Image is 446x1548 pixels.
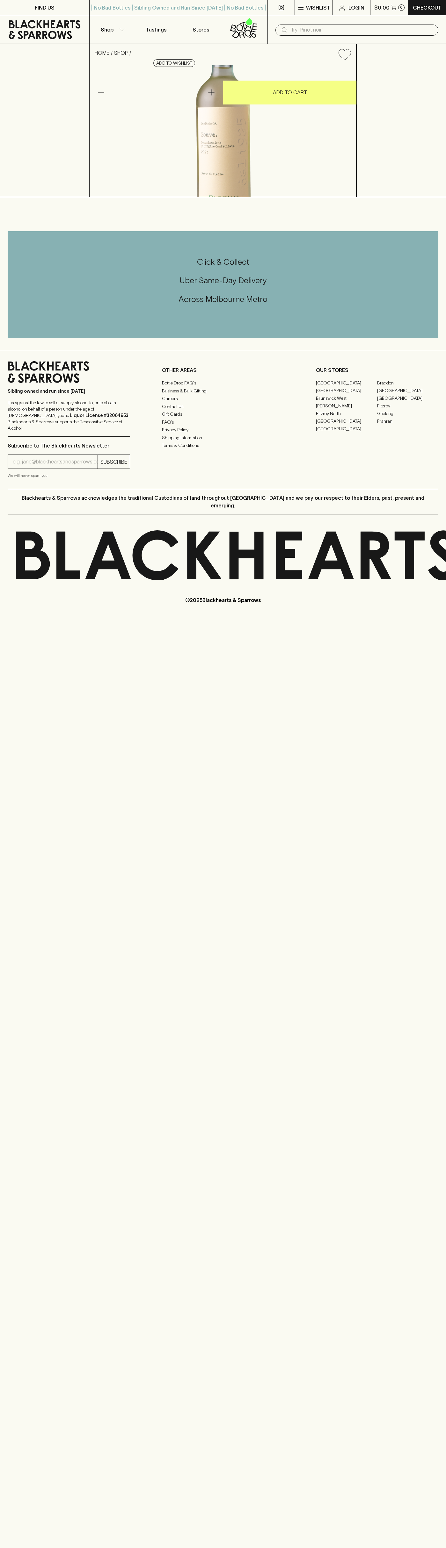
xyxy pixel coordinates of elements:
a: [GEOGRAPHIC_DATA] [316,379,377,387]
a: SHOP [114,50,128,56]
p: Tastings [146,26,166,33]
a: Bottle Drop FAQ's [162,379,284,387]
p: We will never spam you [8,472,130,479]
p: Shop [101,26,113,33]
p: SUBSCRIBE [100,458,127,466]
a: [GEOGRAPHIC_DATA] [316,387,377,394]
p: It is against the law to sell or supply alcohol to, or to obtain alcohol on behalf of a person un... [8,399,130,431]
h5: Click & Collect [8,257,438,267]
p: OUR STORES [316,366,438,374]
h5: Across Melbourne Metro [8,294,438,305]
a: Gift Cards [162,411,284,418]
div: Call to action block [8,231,438,338]
p: Checkout [413,4,442,11]
p: FIND US [35,4,55,11]
p: Login [348,4,364,11]
button: Shop [90,15,134,44]
a: Fitzroy [377,402,438,410]
a: [GEOGRAPHIC_DATA] [377,394,438,402]
a: Braddon [377,379,438,387]
a: FAQ's [162,418,284,426]
p: Sibling owned and run since [DATE] [8,388,130,394]
input: e.g. jane@blackheartsandsparrows.com.au [13,457,98,467]
a: Tastings [134,15,179,44]
p: $0.00 [374,4,390,11]
a: [GEOGRAPHIC_DATA] [316,417,377,425]
p: Wishlist [306,4,330,11]
a: Contact Us [162,403,284,410]
a: Terms & Conditions [162,442,284,449]
a: Business & Bulk Gifting [162,387,284,395]
a: Privacy Policy [162,426,284,434]
strong: Liquor License #32064953 [70,413,128,418]
a: Brunswick West [316,394,377,402]
button: ADD TO CART [223,81,356,104]
a: [PERSON_NAME] [316,402,377,410]
p: ADD TO CART [273,89,307,96]
p: Stores [193,26,209,33]
input: Try "Pinot noir" [291,25,433,35]
a: Careers [162,395,284,403]
h5: Uber Same-Day Delivery [8,275,438,286]
a: HOME [95,50,109,56]
a: Fitzroy North [316,410,377,417]
button: Add to wishlist [336,47,354,63]
p: OTHER AREAS [162,366,284,374]
a: [GEOGRAPHIC_DATA] [316,425,377,433]
a: Prahran [377,417,438,425]
p: 0 [400,6,403,9]
p: Blackhearts & Sparrows acknowledges the traditional Custodians of land throughout [GEOGRAPHIC_DAT... [12,494,434,509]
img: 39742.png [90,65,356,197]
a: [GEOGRAPHIC_DATA] [377,387,438,394]
button: Add to wishlist [153,59,195,67]
a: Geelong [377,410,438,417]
p: Subscribe to The Blackhearts Newsletter [8,442,130,449]
a: Stores [179,15,223,44]
button: SUBSCRIBE [98,455,130,469]
a: Shipping Information [162,434,284,441]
